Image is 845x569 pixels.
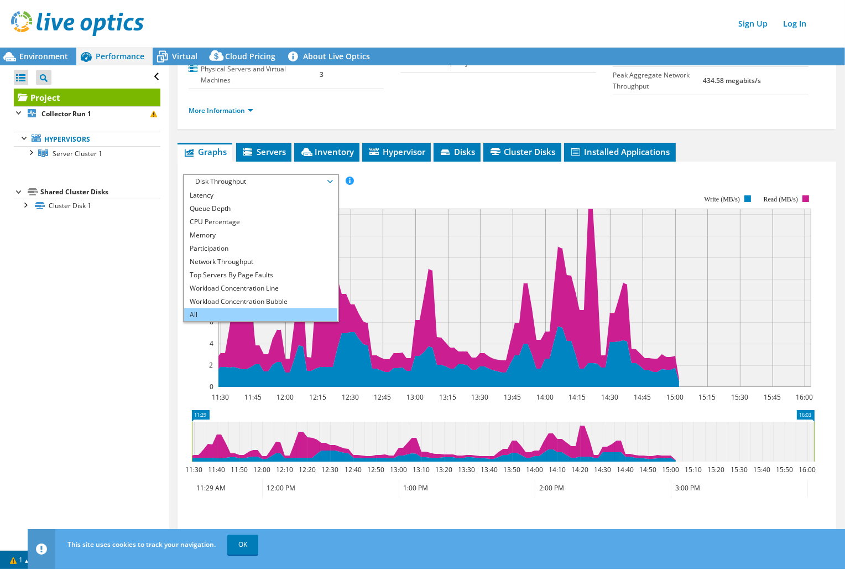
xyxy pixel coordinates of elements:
text: 13:00 [406,392,424,402]
text: 15:00 [662,465,679,474]
a: Cluster Disk 1 [14,199,160,213]
span: Environment [19,51,68,61]
text: 16:00 [799,465,816,474]
text: 11:45 [244,392,262,402]
text: 12:45 [374,392,391,402]
text: 12:10 [276,465,293,474]
b: 3 [320,70,324,79]
span: Graphs [183,146,227,157]
text: 15:20 [707,465,724,474]
text: 14:10 [549,465,566,474]
text: 14:30 [601,392,618,402]
text: 12:50 [367,465,384,474]
text: 0 [210,382,213,391]
span: Installed Applications [570,146,670,157]
a: Hypervisors [14,132,160,146]
span: This site uses cookies to track your navigation. [67,540,216,549]
span: Cloud Pricing [225,51,275,61]
text: 15:30 [731,392,748,402]
text: 15:45 [764,392,781,402]
a: OK [227,535,258,555]
li: Workload Concentration Bubble [184,295,337,308]
text: 14:40 [617,465,634,474]
text: 2 [209,360,213,370]
text: 14:20 [571,465,588,474]
text: 12:30 [342,392,359,402]
li: Network Throughput [184,255,337,268]
text: 13:40 [481,465,498,474]
li: Participation [184,242,337,255]
text: 11:30 [185,465,202,474]
text: 15:15 [698,392,716,402]
a: More Information [189,106,253,115]
text: 4 [210,339,213,348]
a: Sign Up [733,15,773,32]
img: live_optics_svg.svg [11,11,144,36]
text: 15:40 [753,465,770,474]
text: Write (MB/s) [704,195,740,203]
text: 14:00 [526,465,543,474]
label: Physical Servers and Virtual Machines [189,64,320,86]
text: 12:20 [299,465,316,474]
text: 15:00 [666,392,684,402]
text: 14:15 [568,392,586,402]
text: 11:30 [212,392,229,402]
text: 13:10 [413,465,430,474]
text: 14:45 [634,392,651,402]
text: 13:15 [439,392,456,402]
text: 13:50 [503,465,520,474]
text: 14:30 [594,465,611,474]
div: Shared Cluster Disks [40,185,160,199]
text: 12:00 [253,465,270,474]
li: Top Servers By Page Faults [184,268,337,282]
a: Server Cluster 1 [14,146,160,161]
text: 14:50 [639,465,656,474]
text: 12:40 [345,465,362,474]
a: About Live Optics [284,48,378,65]
text: 13:20 [435,465,452,474]
a: 1 [2,553,36,567]
text: 13:45 [504,392,521,402]
span: Virtual [172,51,197,61]
b: 434.58 megabits/s [703,76,761,85]
li: Queue Depth [184,202,337,215]
text: 13:30 [471,392,488,402]
span: Server Cluster 1 [53,149,102,158]
span: Hypervisor [368,146,425,157]
li: CPU Percentage [184,215,337,229]
span: Performance [96,51,144,61]
span: Disks [439,146,475,157]
text: 13:00 [390,465,407,474]
li: All [184,308,337,322]
text: 12:30 [321,465,338,474]
text: Read (MB/s) [763,195,797,203]
text: 15:30 [731,465,748,474]
span: Servers [242,146,286,157]
a: Log In [778,15,812,32]
text: 15:50 [776,465,793,474]
li: Workload Concentration Line [184,282,337,295]
span: Inventory [300,146,354,157]
text: 15:10 [685,465,702,474]
text: 11:50 [231,465,248,474]
text: 14:00 [536,392,554,402]
li: Latency [184,189,337,202]
text: 12:00 [277,392,294,402]
a: Project [14,89,160,106]
span: Cluster Disks [489,146,556,157]
text: 13:30 [458,465,475,474]
text: 12:15 [309,392,326,402]
a: Collector Run 1 [14,106,160,121]
b: Collector Run 1 [41,109,91,118]
text: 16:00 [796,392,813,402]
text: 11:40 [208,465,225,474]
li: Memory [184,229,337,242]
span: Disk Throughput [190,175,332,188]
label: Peak Aggregate Network Throughput [613,70,703,92]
